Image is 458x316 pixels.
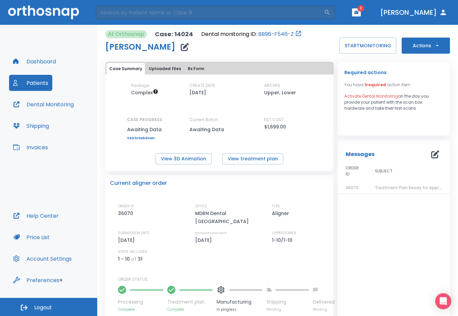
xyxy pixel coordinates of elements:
[108,30,144,38] p: At Orthosnap
[264,123,286,131] p: $1,699.00
[272,209,291,217] p: Aligner
[9,251,76,267] button: Account Settings
[272,203,280,209] p: TYPE
[364,82,386,88] span: 1 required
[435,293,451,309] div: Open Intercom Messenger
[344,68,387,76] p: Required actions
[156,153,212,164] button: View 3D Animation
[272,230,296,236] p: UPPER/LOWER
[118,249,147,255] p: STEPS INCLUDED
[267,307,309,312] p: Pending
[167,299,213,306] p: Treatment plan
[195,236,214,244] p: [DATE]
[131,89,158,96] span: Up to 50 Steps (100 aligners)
[167,307,213,312] p: Complete
[9,96,78,112] button: Dental Monitoring
[402,38,450,54] button: Actions
[9,208,63,224] button: Help Center
[118,230,150,236] p: SUBMISSION DATE
[107,63,332,74] div: tabs
[264,117,284,123] p: EST COST
[9,272,63,288] button: Preferences
[96,6,324,19] input: Search by Patient Name or Case #
[118,299,163,306] p: Processing
[344,82,410,88] p: You have action item
[189,89,206,97] p: [DATE]
[195,203,207,209] p: OFFICE
[105,43,175,51] h1: [PERSON_NAME]
[378,6,450,18] button: [PERSON_NAME]
[9,118,53,134] button: Shipping
[189,83,215,89] p: CREATE DATE
[127,125,162,134] p: Awaiting Data
[313,299,335,306] p: Delivered
[9,75,52,91] button: Patients
[272,236,295,244] p: 1-10/1-10
[155,30,193,38] p: Case: 14024
[344,93,443,111] p: on the day you provide your patient with the scan box hardware and take their first scans.
[195,209,252,225] p: MDRN Dental [GEOGRAPHIC_DATA]
[346,185,359,191] span: 36070
[375,168,393,174] span: SUBJECT
[264,83,280,89] p: ARCHES
[118,203,134,209] p: ORDER ID
[267,299,309,306] p: Shipping
[8,5,79,19] img: Orthosnap
[127,136,162,140] a: See breakdown
[344,93,398,99] span: Activate Dental Monitoring
[107,63,145,74] button: Case Summary
[264,89,296,97] p: Upper, Lower
[185,63,207,74] button: Rx Form
[110,179,167,187] p: Current aligner order
[201,30,257,38] p: Dental monitoring ID:
[346,165,359,177] span: ORDER ID
[58,277,64,283] div: Tooltip anchor
[34,304,52,311] span: Logout
[201,30,302,38] div: Open patient in dental monitoring portal
[131,83,149,89] p: Package
[9,139,52,155] button: Invoices
[189,125,250,134] p: Awaiting Data
[258,30,294,38] a: BB96-F546-Z
[217,299,263,306] p: Manufacturing
[118,209,135,217] p: 36070
[118,255,130,263] p: 1 - 10
[357,5,364,12] span: 1
[346,150,375,158] p: Messages
[189,117,250,123] p: Current Batch
[118,236,137,244] p: [DATE]
[118,307,163,312] p: Complete
[339,38,396,54] button: STARTMONITORING
[131,255,136,263] p: of
[9,53,60,69] button: Dashboard
[313,307,335,312] p: Pending
[9,229,54,245] button: Price List
[118,276,329,282] p: ORDER STATUS
[217,307,263,312] p: In progress
[222,153,283,164] button: View treatment plan
[127,117,162,123] p: CASE PROGRESS
[138,255,142,263] p: 31
[195,230,226,236] p: ESTIMATED SHIP DATE
[146,63,184,74] button: Uploaded files
[375,185,449,191] span: Treatment Plan Ready for Approval!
